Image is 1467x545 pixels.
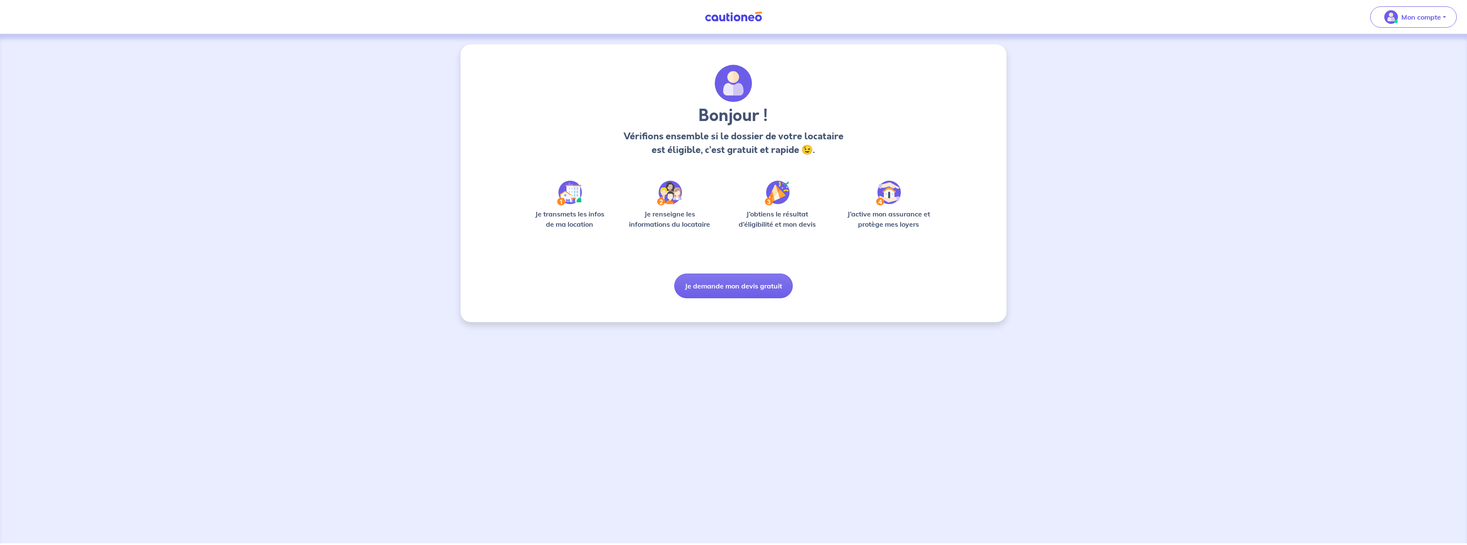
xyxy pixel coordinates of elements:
p: Mon compte [1401,12,1441,22]
p: J’active mon assurance et protège mes loyers [839,209,938,229]
p: J’obtiens le résultat d’éligibilité et mon devis [729,209,826,229]
h3: Bonjour ! [621,106,846,126]
p: Je renseigne les informations du locataire [624,209,716,229]
p: Je transmets les infos de ma location [529,209,610,229]
img: /static/bfff1cf634d835d9112899e6a3df1a5d/Step-4.svg [876,181,901,205]
img: /static/90a569abe86eec82015bcaae536bd8e6/Step-1.svg [557,181,582,205]
img: Cautioneo [702,12,765,22]
p: Vérifions ensemble si le dossier de votre locataire est éligible, c’est gratuit et rapide 😉. [621,130,846,157]
img: /static/c0a346edaed446bb123850d2d04ad552/Step-2.svg [657,181,682,205]
button: Je demande mon devis gratuit [674,274,793,298]
img: /static/f3e743aab9439237c3e2196e4328bba9/Step-3.svg [765,181,790,205]
button: illu_account_valid_menu.svgMon compte [1370,6,1457,28]
img: illu_account_valid_menu.svg [1384,10,1398,24]
img: archivate [715,65,752,102]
